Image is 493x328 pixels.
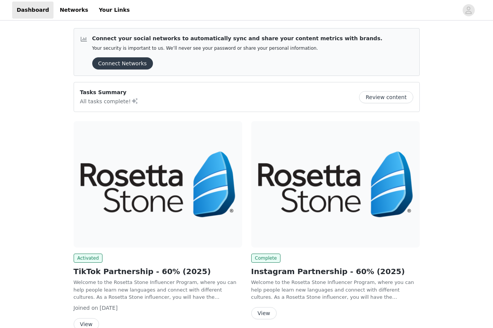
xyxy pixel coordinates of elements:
img: IXL Learning (HQ) [74,121,242,248]
h2: TikTok Partnership - 60% (2025) [74,266,242,277]
a: View [251,311,277,316]
img: IXL Learning (HQ) [251,121,420,248]
button: Connect Networks [92,57,153,69]
p: All tasks complete! [80,96,139,106]
button: View [251,307,277,319]
a: Your Links [94,2,134,19]
span: Activated [74,254,103,263]
a: Networks [55,2,93,19]
div: avatar [465,4,472,16]
span: [DATE] [100,305,118,311]
button: Review content [359,91,413,103]
p: Welcome to the Rosetta Stone Influencer Program, where you can help people learn new languages an... [74,279,242,301]
a: Dashboard [12,2,54,19]
p: Connect your social networks to automatically sync and share your content metrics with brands. [92,35,383,43]
p: Welcome to the Rosetta Stone Influencer Program, where you can help people learn new languages an... [251,279,420,301]
p: Your security is important to us. We’ll never see your password or share your personal information. [92,46,383,51]
a: View [74,322,99,327]
span: Joined on [74,305,98,311]
h2: Instagram Partnership - 60% (2025) [251,266,420,277]
span: Complete [251,254,281,263]
p: Tasks Summary [80,88,139,96]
